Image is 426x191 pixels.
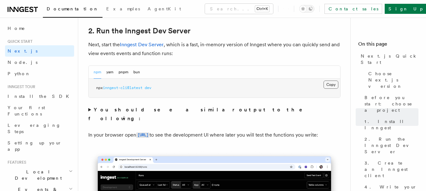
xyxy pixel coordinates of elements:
span: Local Development [5,169,69,181]
a: Choose Next.js version [366,68,418,92]
span: Leveraging Steps [8,123,61,134]
span: Python [8,71,31,76]
span: Install the SDK [8,94,73,99]
a: Contact sales [324,4,382,14]
a: Your first Functions [5,102,74,120]
span: dev [145,86,151,90]
a: Before you start: choose a project [362,92,418,116]
span: AgentKit [148,6,181,11]
button: bun [133,66,140,79]
a: [URL] [136,132,149,138]
span: Before you start: choose a project [365,94,418,113]
a: 1. Install Inngest [362,116,418,133]
a: AgentKit [144,2,185,17]
span: Features [5,160,26,165]
button: npm [94,66,101,79]
a: Leveraging Steps [5,120,74,137]
span: Setting up your app [8,140,62,152]
a: 2. Run the Inngest Dev Server [362,133,418,157]
button: Search...Ctrl+K [205,4,273,14]
a: Next.js Quick Start [358,50,418,68]
span: Next.js [8,48,38,53]
span: Node.js [8,60,38,65]
span: Quick start [5,39,32,44]
p: In your browser open to see the development UI where later you will test the functions you write: [88,131,341,140]
summary: You should see a similar output to the following: [88,105,341,123]
a: Home [5,23,74,34]
code: [URL] [136,132,149,138]
a: Node.js [5,57,74,68]
span: Examples [106,6,140,11]
span: Inngest tour [5,84,35,89]
button: pnpm [119,66,128,79]
a: Install the SDK [5,91,74,102]
h4: On this page [358,40,418,50]
a: Inngest Dev Server [120,42,164,48]
a: Examples [102,2,144,17]
a: 3. Create an Inngest client [362,157,418,181]
a: 2. Run the Inngest Dev Server [88,26,190,35]
kbd: Ctrl+K [255,6,269,12]
span: npx [96,86,103,90]
button: yarn [106,66,114,79]
strong: You should see a similar output to the following: [88,107,311,121]
a: Python [5,68,74,79]
span: 1. Install Inngest [365,118,418,131]
span: inngest-cli@latest [103,86,143,90]
button: Toggle dark mode [299,5,314,13]
span: 2. Run the Inngest Dev Server [365,136,418,155]
a: Documentation [43,2,102,18]
span: Choose Next.js version [368,70,418,89]
button: Copy [324,81,338,89]
p: Next, start the , which is a fast, in-memory version of Inngest where you can quickly send and vi... [88,40,341,58]
span: Documentation [47,6,99,11]
button: Local Development [5,166,74,184]
a: Next.js [5,45,74,57]
span: 3. Create an Inngest client [365,160,418,179]
span: Home [8,25,25,31]
span: Your first Functions [8,105,45,116]
span: Next.js Quick Start [361,53,418,65]
a: Setting up your app [5,137,74,155]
